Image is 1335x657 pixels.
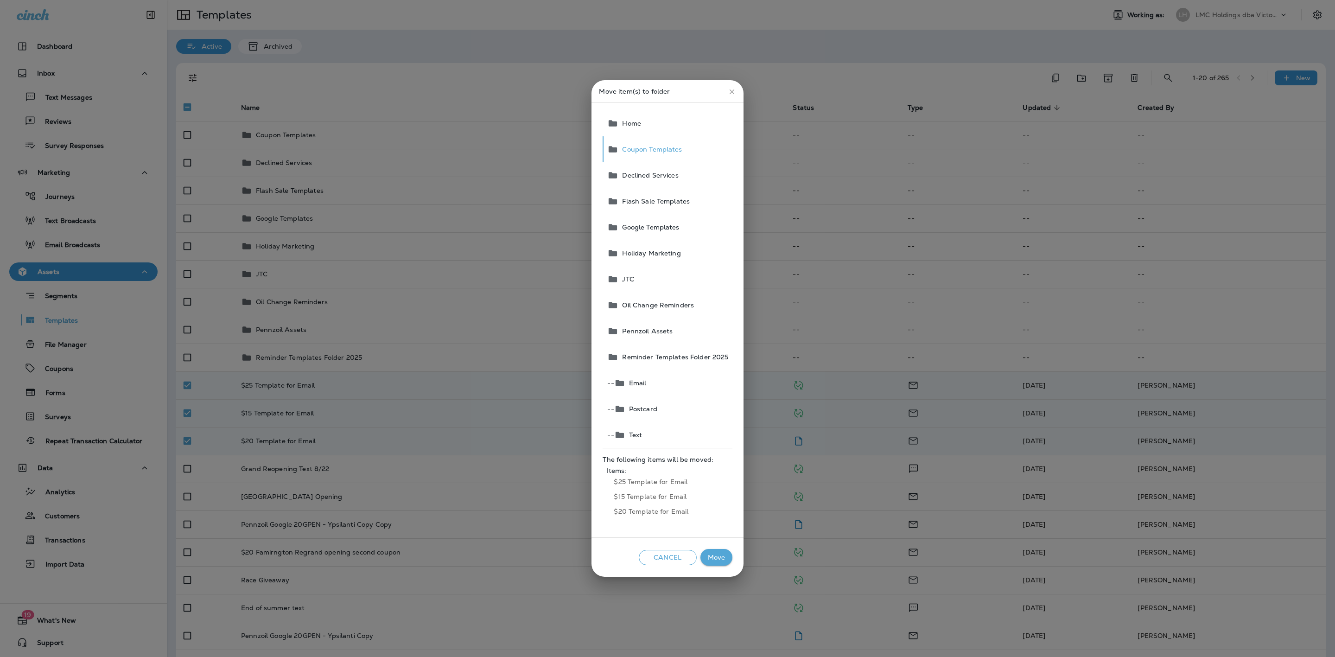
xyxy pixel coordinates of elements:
[618,223,679,231] span: Google Templates
[606,474,728,489] span: $25 Template for Email
[607,379,614,387] span: --
[604,292,732,318] button: Oil Change Reminders
[618,249,680,257] span: Holiday Marketing
[604,370,732,396] button: --Email
[607,431,614,439] span: --
[604,214,732,240] button: Google Templates
[618,301,694,309] span: Oil Change Reminders
[603,456,732,463] span: The following items will be moved:
[606,489,728,504] span: $15 Template for Email
[604,266,732,292] button: JTC
[625,431,642,439] span: Text
[625,405,657,413] span: Postcard
[604,188,732,214] button: Flash Sale Templates
[604,318,732,344] button: Pennzoil Assets
[700,549,732,566] button: Move
[639,550,697,565] button: Cancel
[606,504,728,519] span: $20 Template for Email
[724,84,740,100] button: close
[618,198,690,205] span: Flash Sale Templates
[618,275,634,283] span: JTC
[618,327,673,335] span: Pennzoil Assets
[599,88,736,95] p: Move item(s) to folder
[604,344,732,370] button: Reminder Templates Folder 2025
[604,240,732,266] button: Holiday Marketing
[618,353,728,361] span: Reminder Templates Folder 2025
[607,405,614,413] span: --
[618,172,678,179] span: Declined Services
[606,467,728,474] span: Items:
[604,162,732,188] button: Declined Services
[604,396,732,422] button: --Postcard
[618,146,682,153] span: Coupon Templates
[604,422,732,448] button: --Text
[604,136,732,162] button: Coupon Templates
[625,379,647,387] span: Email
